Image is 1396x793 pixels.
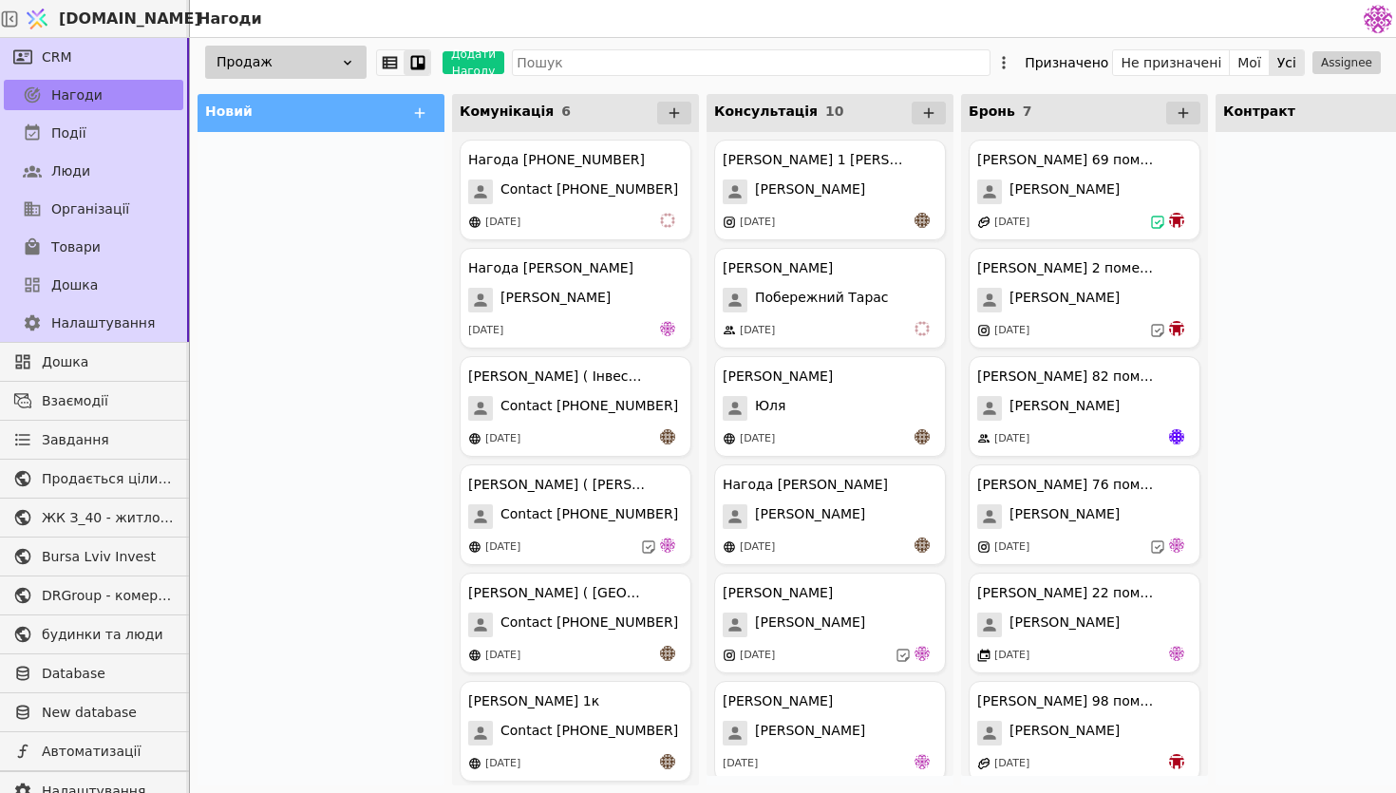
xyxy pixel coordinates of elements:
[4,736,183,766] a: Автоматизації
[1169,646,1184,661] img: de
[977,216,990,229] img: affiliate-program.svg
[468,757,481,770] img: online-store.svg
[205,46,367,79] div: Продаж
[723,258,833,278] div: [PERSON_NAME]
[561,104,571,119] span: 6
[740,323,775,339] div: [DATE]
[755,179,865,204] span: [PERSON_NAME]
[4,463,183,494] a: Продається цілий будинок [PERSON_NAME] нерухомість
[42,469,174,489] span: Продається цілий будинок [PERSON_NAME] нерухомість
[4,156,183,186] a: Люди
[51,123,86,143] span: Події
[977,150,1158,170] div: [PERSON_NAME] 69 помешкання [PERSON_NAME]
[205,104,253,119] span: Новий
[4,194,183,224] a: Організації
[42,625,174,645] span: будинки та люди
[4,580,183,611] a: DRGroup - комерційна нерухоомість
[714,356,946,457] div: [PERSON_NAME]Юля[DATE]an
[1169,429,1184,444] img: Яр
[500,396,678,421] span: Contact [PHONE_NUMBER]
[59,8,201,30] span: [DOMAIN_NAME]
[51,275,98,295] span: Дошка
[42,430,109,450] span: Завдання
[723,367,833,387] div: [PERSON_NAME]
[723,432,736,445] img: online-store.svg
[977,757,990,770] img: affiliate-program.svg
[977,649,990,662] img: events.svg
[994,323,1029,339] div: [DATE]
[1223,104,1295,119] span: Контракт
[1169,213,1184,228] img: bo
[51,161,90,181] span: Люди
[468,216,481,229] img: online-store.svg
[969,356,1200,457] div: [PERSON_NAME] 82 помешкання [PERSON_NAME][PERSON_NAME][DATE]Яр
[485,756,520,772] div: [DATE]
[1009,288,1120,312] span: [PERSON_NAME]
[714,681,946,782] div: [PERSON_NAME][PERSON_NAME][DATE]de
[723,691,833,711] div: [PERSON_NAME]
[42,47,72,67] span: CRM
[723,216,736,229] img: instagram.svg
[42,703,174,723] span: New database
[460,681,691,782] div: [PERSON_NAME] 1кContact [PHONE_NUMBER][DATE]an
[468,258,633,278] div: Нагода [PERSON_NAME]
[714,464,946,565] div: Нагода [PERSON_NAME][PERSON_NAME][DATE]an
[460,356,691,457] div: [PERSON_NAME] ( Інвестиція )Contact [PHONE_NUMBER][DATE]an
[1009,504,1120,529] span: [PERSON_NAME]
[977,691,1158,711] div: [PERSON_NAME] 98 помешкання [PERSON_NAME]
[969,681,1200,782] div: [PERSON_NAME] 98 помешкання [PERSON_NAME][PERSON_NAME][DATE]bo
[468,475,649,495] div: [PERSON_NAME] ( [PERSON_NAME] у покупці квартири )
[42,391,174,411] span: Взаємодії
[431,51,504,74] a: Додати Нагоду
[994,215,1029,231] div: [DATE]
[4,347,183,377] a: Дошка
[42,508,174,528] span: ЖК З_40 - житлова та комерційна нерухомість класу Преміум
[500,613,678,637] span: Contact [PHONE_NUMBER]
[660,429,675,444] img: an
[485,539,520,556] div: [DATE]
[51,313,155,333] span: Налаштування
[443,51,504,74] button: Додати Нагоду
[977,583,1158,603] div: [PERSON_NAME] 22 помешкання курдонери
[714,573,946,673] div: [PERSON_NAME][PERSON_NAME][DATE]de
[4,232,183,262] a: Товари
[190,8,262,30] h2: Нагоди
[42,742,174,762] span: Автоматизації
[660,321,675,336] img: de
[723,150,903,170] div: [PERSON_NAME] 1 [PERSON_NAME]
[468,691,599,711] div: [PERSON_NAME] 1к
[51,199,129,219] span: Організації
[977,367,1158,387] div: [PERSON_NAME] 82 помешкання [PERSON_NAME]
[4,118,183,148] a: Події
[485,431,520,447] div: [DATE]
[1009,396,1120,421] span: [PERSON_NAME]
[915,538,930,553] img: an
[915,646,930,661] img: de
[740,215,775,231] div: [DATE]
[468,367,649,387] div: [PERSON_NAME] ( Інвестиція )
[42,664,174,684] span: Database
[4,270,183,300] a: Дошка
[500,288,611,312] span: [PERSON_NAME]
[755,721,865,746] span: [PERSON_NAME]
[468,583,649,603] div: [PERSON_NAME] ( [GEOGRAPHIC_DATA] )
[915,321,930,336] img: vi
[1009,613,1120,637] span: [PERSON_NAME]
[660,646,675,661] img: an
[1230,49,1270,76] button: Мої
[468,150,645,170] div: Нагода [PHONE_NUMBER]
[1023,104,1032,119] span: 7
[723,649,736,662] img: instagram.svg
[660,538,675,553] img: de
[994,431,1029,447] div: [DATE]
[755,288,889,312] span: Побережний Тарас
[969,573,1200,673] div: [PERSON_NAME] 22 помешкання курдонери[PERSON_NAME][DATE]de
[714,104,818,119] span: Консультація
[42,586,174,606] span: DRGroup - комерційна нерухоомість
[512,49,990,76] input: Пошук
[915,429,930,444] img: an
[485,215,520,231] div: [DATE]
[1312,51,1381,74] button: Assignee
[755,613,865,637] span: [PERSON_NAME]
[4,502,183,533] a: ЖК З_40 - житлова та комерційна нерухомість класу Преміум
